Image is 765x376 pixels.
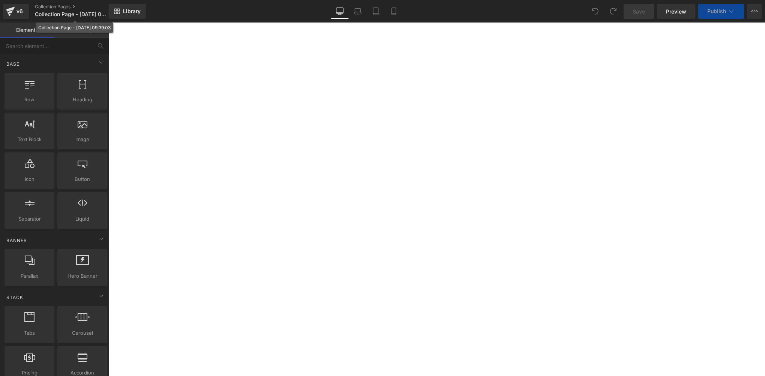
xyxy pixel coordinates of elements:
a: v6 [3,4,29,19]
span: Liquid [60,215,105,223]
span: Text Block [7,135,52,143]
span: Parallax [7,272,52,280]
span: Hero Banner [60,272,105,280]
a: Mobile [385,4,403,19]
span: Tabs [7,329,52,337]
span: Save [633,8,645,15]
button: More [747,4,762,19]
a: Tablet [367,4,385,19]
a: Laptop [349,4,367,19]
span: Carousel [60,329,105,337]
a: New Library [109,4,146,19]
button: Redo [606,4,621,19]
button: Publish [698,4,744,19]
a: Preview [657,4,695,19]
span: Banner [6,237,28,244]
span: Publish [707,8,726,14]
span: Row [7,96,52,104]
span: Separator [7,215,52,223]
span: Button [60,175,105,183]
a: Desktop [331,4,349,19]
div: Collection Page - [DATE] 09:39:03 [38,24,111,32]
span: Icon [7,175,52,183]
span: Preview [666,8,686,15]
span: Heading [60,96,105,104]
div: v6 [15,6,24,16]
span: Library [123,8,141,15]
span: Collection Page - [DATE] 09:39:03 [35,11,107,17]
span: Stack [6,294,24,301]
span: Image [60,135,105,143]
a: Collection Pages [35,4,121,10]
button: Undo [588,4,603,19]
span: Base [6,60,20,68]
